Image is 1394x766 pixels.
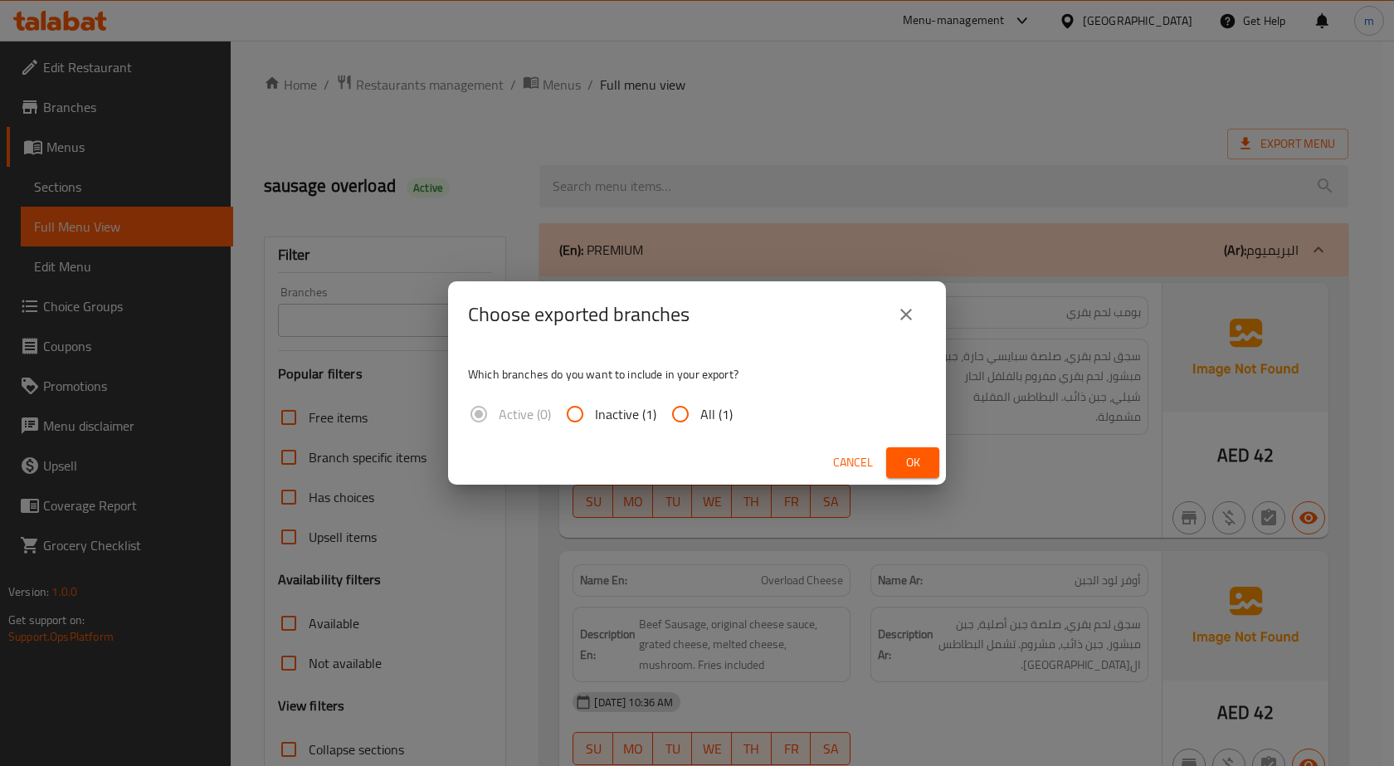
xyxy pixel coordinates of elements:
[499,404,551,424] span: Active (0)
[886,295,926,334] button: close
[700,404,733,424] span: All (1)
[468,366,926,383] p: Which branches do you want to include in your export?
[595,404,656,424] span: Inactive (1)
[899,452,926,473] span: Ok
[833,452,873,473] span: Cancel
[826,447,880,478] button: Cancel
[468,301,690,328] h2: Choose exported branches
[886,447,939,478] button: Ok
